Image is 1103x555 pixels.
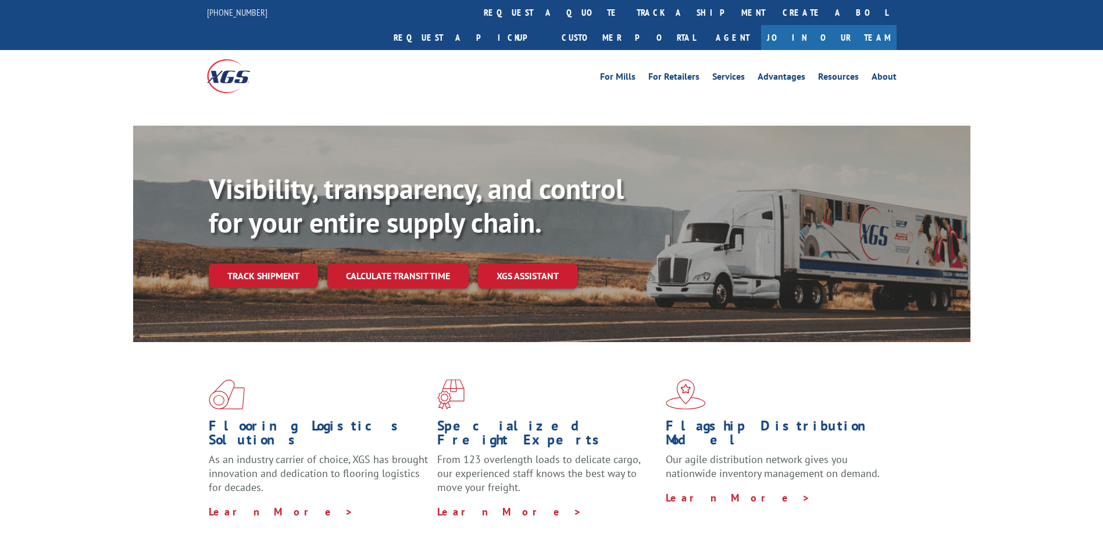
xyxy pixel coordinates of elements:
a: XGS ASSISTANT [478,264,577,289]
a: Resources [818,72,859,85]
a: Services [712,72,745,85]
a: Request a pickup [385,25,553,50]
a: Calculate transit time [327,264,469,289]
a: For Mills [600,72,636,85]
a: For Retailers [648,72,699,85]
a: Track shipment [209,264,318,288]
h1: Flooring Logistics Solutions [209,419,429,453]
a: Advantages [758,72,805,85]
a: About [872,72,897,85]
p: From 123 overlength loads to delicate cargo, our experienced staff knows the best way to move you... [437,453,657,504]
a: Agent [704,25,761,50]
img: xgs-icon-total-supply-chain-intelligence-red [209,379,245,410]
a: Learn More > [209,505,354,518]
span: Our agile distribution network gives you nationwide inventory management on demand. [666,453,880,480]
a: Learn More > [666,491,811,504]
h1: Flagship Distribution Model [666,419,886,453]
a: [PHONE_NUMBER] [207,6,267,18]
a: Join Our Team [761,25,897,50]
img: xgs-icon-flagship-distribution-model-red [666,379,706,410]
h1: Specialized Freight Experts [437,419,657,453]
b: Visibility, transparency, and control for your entire supply chain. [209,170,624,240]
img: xgs-icon-focused-on-flooring-red [437,379,465,410]
a: Learn More > [437,505,582,518]
a: Customer Portal [553,25,704,50]
span: As an industry carrier of choice, XGS has brought innovation and dedication to flooring logistics... [209,453,428,494]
